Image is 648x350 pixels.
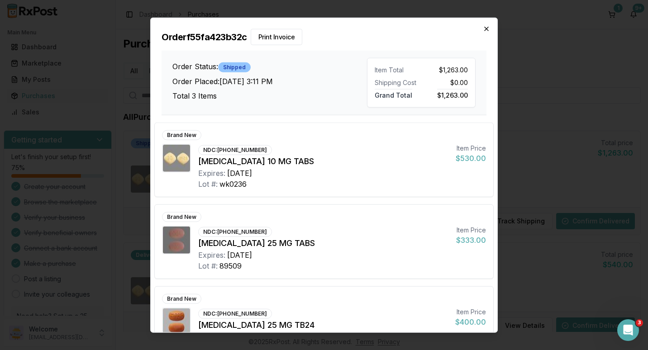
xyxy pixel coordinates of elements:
[162,212,201,222] div: Brand New
[456,144,486,153] div: Item Price
[455,317,486,327] div: $400.00
[219,260,242,271] div: 89509
[198,227,272,237] div: NDC: [PHONE_NUMBER]
[198,319,448,331] div: [MEDICAL_DATA] 25 MG TB24
[437,89,468,99] span: $1,263.00
[198,155,448,168] div: [MEDICAL_DATA] 10 MG TABS
[163,308,190,336] img: Myrbetriq 25 MG TB24
[172,61,367,72] h3: Order Status:
[227,168,252,179] div: [DATE]
[456,226,486,235] div: Item Price
[163,227,190,254] img: Movantik 25 MG TABS
[219,179,247,189] div: wk0236
[425,78,468,87] div: $0.00
[218,62,251,72] div: Shipped
[162,294,201,304] div: Brand New
[198,179,218,189] div: Lot #:
[375,89,412,99] span: Grand Total
[617,319,639,341] iframe: Intercom live chat
[227,250,252,260] div: [DATE]
[439,66,468,75] span: $1,263.00
[162,29,486,45] h2: Order f55fa423b32c
[227,331,252,342] div: [DATE]
[251,29,303,45] button: Print Invoice
[198,145,272,155] div: NDC: [PHONE_NUMBER]
[172,90,367,101] h3: Total 3 Items
[198,331,225,342] div: Expires:
[198,260,218,271] div: Lot #:
[172,76,367,86] h3: Order Placed: [DATE] 3:11 PM
[162,130,201,140] div: Brand New
[456,153,486,164] div: $530.00
[456,235,486,246] div: $333.00
[198,237,449,250] div: [MEDICAL_DATA] 25 MG TABS
[375,78,418,87] div: Shipping Cost
[163,145,190,172] img: Farxiga 10 MG TABS
[636,319,643,326] span: 3
[375,66,418,75] div: Item Total
[198,168,225,179] div: Expires:
[198,250,225,260] div: Expires:
[455,307,486,317] div: Item Price
[198,309,272,319] div: NDC: [PHONE_NUMBER]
